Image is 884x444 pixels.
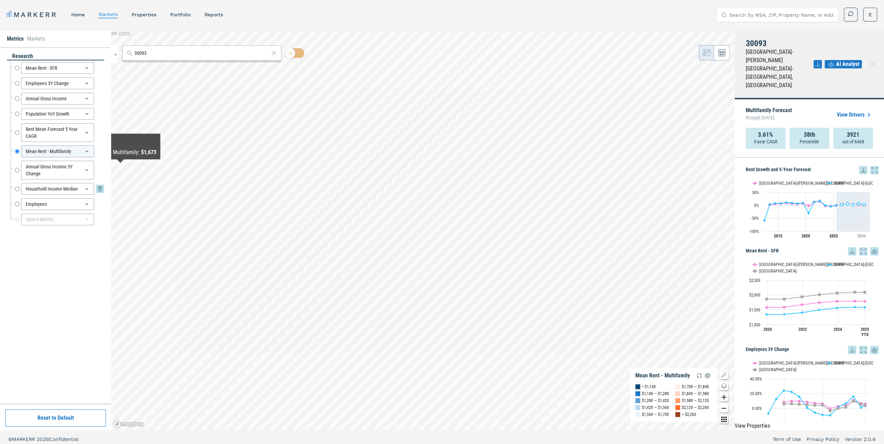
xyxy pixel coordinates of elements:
button: Zoom out map button [720,404,728,412]
path: Sunday, 28 Jun, 20:00, -2.11. Atlanta-Sandy Springs-Roswell, GA. [807,204,810,207]
div: Household Income Median [21,183,94,195]
a: Version 2.0.6 [845,436,876,443]
tspan: 2025 [829,234,838,238]
h5: Rent Growth and 5-Year Forecast [746,166,878,174]
text: $2,000 [749,293,760,298]
svg: Interactive chart [746,174,873,244]
a: View Drivers [837,111,873,119]
text: 2025 YTD [861,327,869,337]
path: Sunday, 14 Dec, 19:00, 24.07. 30093. [783,389,785,392]
a: reports [205,12,223,17]
p: 5-year CAGR [754,138,777,145]
text: 2020 [763,327,771,332]
path: Thursday, 14 Dec, 19:00, 1,562.96. 30093. [836,307,838,309]
path: Wednesday, 14 Dec, 19:00, 6.45. 30093. [844,402,847,405]
a: MARKERR [7,10,57,19]
path: Sunday, 28 Jun, 20:00, 7.22. 30093. [779,202,782,205]
path: Monday, 14 Dec, 19:00, 1,347.72. 30093. [783,313,786,316]
button: View Properties [735,422,770,430]
div: As of : [DATE] [84,143,156,148]
path: Monday, 14 Dec, 19:00, 6.16. USA. [790,402,793,405]
path: Thursday, 14 Dec, 19:00, 0.87. 30093. [806,406,809,409]
path: Wednesday, 14 Dec, 19:00, 1,744.2. Atlanta-Sandy Springs-Roswell, GA. [818,301,821,304]
span: through [DATE] [746,113,792,122]
div: $1,840 — $1,980 [682,390,709,397]
div: $1,980 — $2,120 [682,397,709,404]
span: MARKERR [12,436,37,442]
text: 50% [752,190,759,195]
path: Wednesday, 14 Dec, 19:00, 15.74. 30093. [798,395,801,398]
a: properties [132,12,156,17]
path: Thursday, 28 Jun, 20:00, 6.35. 30093. [857,202,860,205]
button: Zoom in map button [720,393,728,401]
div: $2,120 — $2,260 [682,404,709,411]
path: Monday, 28 Jun, 20:00, 5.37. 30093. [846,202,849,205]
path: Friday, 28 Jun, 20:00, 3.45. 30093. [768,203,771,206]
span: © [8,436,12,442]
path: Thursday, 14 Dec, 19:00, 8.48. Atlanta-Sandy Springs-Roswell, GA. [806,401,809,403]
button: Show USA [752,363,767,368]
div: $1,420 — $1,560 [642,404,669,411]
div: Mean Rent - Multifamily : [84,148,156,157]
path: Saturday, 14 Dec, 19:00, 5.33. USA. [860,403,862,406]
img: Reload Legend [695,371,703,380]
li: Markets [27,35,45,43]
text: -20.00% [749,421,762,426]
path: Wednesday, 28 Jun, 20:00, 1.75. 30093. [852,203,854,206]
span: [GEOGRAPHIC_DATA]-[PERSON_NAME][GEOGRAPHIC_DATA]-[GEOGRAPHIC_DATA], [GEOGRAPHIC_DATA] [746,49,793,89]
text: 40.00% [750,377,762,382]
path: Sunday, 28 Jun, 20:00, -30.2. 30093. [807,212,810,215]
path: Wednesday, 14 Dec, 19:00, 1.62. USA. [844,406,847,409]
path: Monday, 14 Dec, 19:00, 22.25. 30093. [790,391,793,393]
button: Show 30093 [827,356,845,361]
a: markets [99,11,118,17]
span: AI Analyst [836,60,859,68]
p: Multifamily Forecast [746,108,792,122]
div: $1,560 — $1,700 [642,411,669,418]
path: Saturday, 14 Dec, 19:00, 1,591.41. 30093. [853,305,856,308]
button: Reset to Default [5,409,106,427]
path: Thursday, 14 Dec, 19:00, 4.88. USA. [806,403,809,406]
div: Annual Gross Income 3Y Change [21,161,94,179]
path: Saturday, 14 Dec, 19:00, 4.39. USA. [821,404,824,407]
path: Thursday, 14 Dec, 19:00, 9.94. USA. [852,400,855,402]
path: Thursday, 14 Dec, 19:00, 16.18. 30093. [852,395,855,398]
path: Monday, 28 Jun, 20:00, 12.92. 30093. [813,200,816,203]
path: Monday, 14 Jul, 20:00, 1,787.6. Atlanta-Sandy Springs-Roswell, GA. [864,300,866,303]
h4: 30093 [746,39,813,48]
path: Saturday, 14 Jun, 20:00, 3.91. USA. [864,404,867,407]
button: Show/Hide Legend Map Button [720,371,728,379]
path: Sunday, 28 Jun, 20:00, 2.5. 30093. [841,203,843,206]
path: Saturday, 14 Dec, 19:00, 1,580.59. Atlanta-Sandy Springs-Roswell, GA. [765,306,768,309]
path: Friday, 14 Dec, 19:00, -6.88. 30093. [767,412,770,415]
text: $2,500 [749,278,760,283]
div: < $1,140 [642,383,656,390]
path: Monday, 14 Jul, 20:00, 1,583.92. 30093. [864,306,866,309]
button: E [863,8,877,22]
path: Wednesday, 14 Dec, 19:00, 5.66. USA. [798,403,801,405]
button: Change style map button [720,382,728,390]
canvas: Map [111,31,735,430]
div: $1,280 — $1,420 [642,397,669,404]
text: 2022 [799,327,807,332]
div: Annual Gross Income [21,93,94,104]
div: Rent Growth and 5-Year Forecast. Highcharts interactive chart. [746,174,878,244]
div: research [7,52,104,60]
path: Thursday, 28 Jun, 20:00, 6.69. 30093. [796,202,799,205]
button: Show Atlanta-Sandy Springs-Roswell, GA [752,258,820,263]
path: Friday, 28 Jun, 20:00, -4.21. 30093. [829,205,832,208]
path: Thursday, 14 Dec, 19:00, 2,065.6. USA. [836,292,838,294]
path: Friday, 14 Dec, 19:00, -5.6. 30093. [813,411,816,414]
text: -100% [749,229,759,234]
path: Monday, 14 Dec, 19:00, 1,586.7. Atlanta-Sandy Springs-Roswell, GA. [783,306,786,309]
div: Map Tooltip Content [84,136,156,157]
path: Monday, 14 Dec, 19:00, 1,861.19. USA. [783,298,786,300]
text: [GEOGRAPHIC_DATA] [759,367,796,372]
path: Tuesday, 14 Dec, 19:00, 0.15. USA. [837,407,840,410]
text: 2024 [834,327,842,332]
path: Tuesday, 14 Dec, 19:00, 1,672.5. Atlanta-Sandy Springs-Roswell, GA. [801,303,803,306]
text: -50% [751,216,759,221]
path: Saturday, 14 Dec, 19:00, 1,792.71. Atlanta-Sandy Springs-Roswell, GA. [853,300,856,302]
div: $1,700 — $1,840 [682,383,709,390]
path: Monday, 14 Jul, 20:00, 2,091.61. USA. [864,291,866,294]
